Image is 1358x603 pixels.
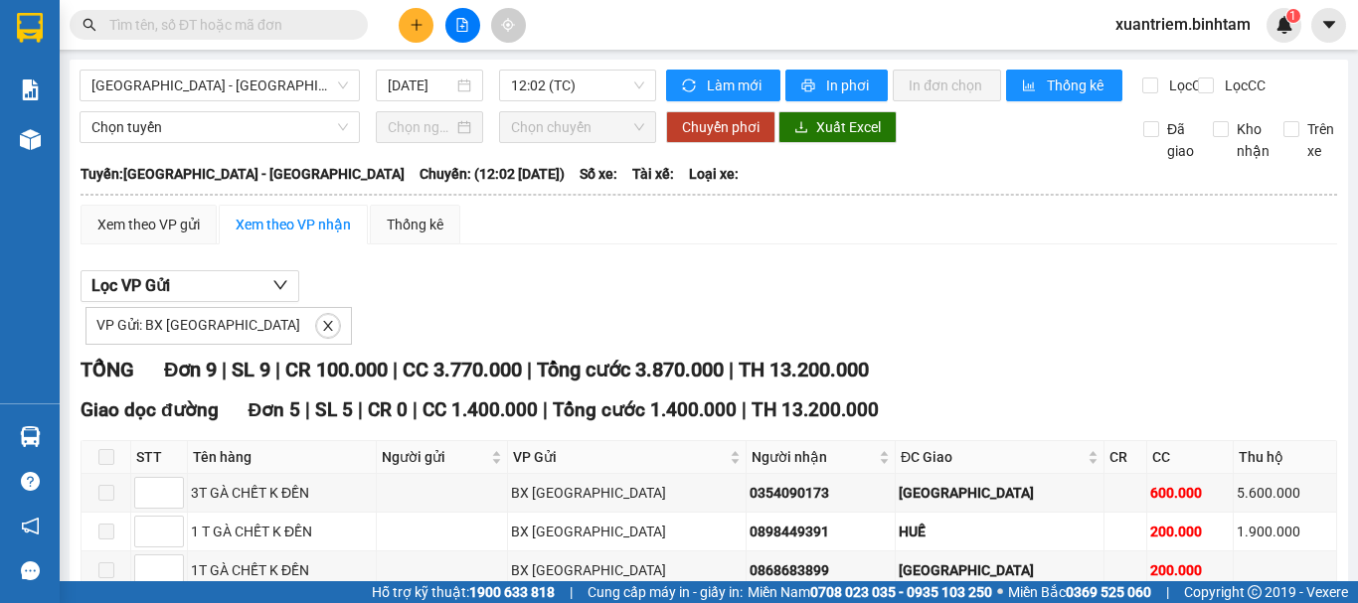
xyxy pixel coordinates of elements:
div: 1 T GÀ CHẾT K ĐỀN [191,521,373,542]
span: xuantriem.binhtam [1100,12,1267,37]
button: plus [399,8,433,43]
span: | [729,358,734,381]
span: CR 100.000 [285,358,388,381]
span: Tổng cước 3.870.000 [537,358,724,381]
button: bar-chartThống kê [1006,70,1122,101]
span: | [393,358,398,381]
div: BX [GEOGRAPHIC_DATA] [511,482,743,504]
span: | [305,398,310,421]
span: Tổng cước 1.400.000 [553,398,737,421]
span: | [527,358,532,381]
span: TH 13.200.000 [739,358,869,381]
span: Đơn 9 [164,358,217,381]
span: CC 1.400.000 [423,398,538,421]
div: Xem theo VP nhận [236,214,351,235]
img: warehouse-icon [20,129,41,150]
span: | [570,581,573,603]
span: Cung cấp máy in - giấy in: [588,581,743,603]
span: file-add [455,18,469,32]
img: logo-vxr [17,13,43,43]
span: question-circle [21,472,40,491]
span: printer [801,78,818,94]
button: close [316,314,340,338]
span: plus [410,18,424,32]
span: | [1166,581,1169,603]
b: Tuyến: [GEOGRAPHIC_DATA] - [GEOGRAPHIC_DATA] [81,166,405,182]
div: Thống kê [387,214,443,235]
div: 1.900.000 [1237,521,1333,542]
span: aim [501,18,515,32]
strong: 1900 633 818 [469,584,555,600]
div: 200.000 [1150,559,1230,581]
input: Chọn ngày [388,116,453,138]
span: Số xe: [580,163,617,185]
span: download [794,120,808,136]
span: | [222,358,227,381]
strong: 0708 023 035 - 0935 103 250 [810,584,992,600]
button: aim [491,8,526,43]
span: Người nhận [752,446,875,468]
span: TỔNG [81,358,134,381]
span: Loại xe: [689,163,739,185]
span: SL 5 [315,398,353,421]
button: file-add [445,8,480,43]
button: Chuyển phơi [666,111,775,143]
div: BX [GEOGRAPHIC_DATA] [511,559,743,581]
span: caret-down [1320,16,1338,34]
span: Chuyến: (12:02 [DATE]) [420,163,565,185]
span: Miền Nam [748,581,992,603]
th: Thu hộ [1234,441,1337,474]
span: Miền Bắc [1008,581,1151,603]
img: solution-icon [20,79,41,100]
th: Tên hàng [188,441,377,474]
span: Trên xe [1299,118,1342,162]
span: Lọc VP Gửi [91,273,170,298]
button: caret-down [1311,8,1346,43]
span: Chọn tuyến [91,112,348,142]
button: syncLàm mới [666,70,780,101]
span: | [275,358,280,381]
span: | [413,398,418,421]
span: Giao dọc đường [81,398,219,421]
th: CR [1104,441,1147,474]
span: Đã giao [1159,118,1202,162]
button: printerIn phơi [785,70,888,101]
span: Thống kê [1047,75,1106,96]
div: 1T GÀ CHẾT K ĐỀN [191,559,373,581]
div: 600.000 [1150,482,1230,504]
span: bar-chart [1022,78,1039,94]
span: VP Gửi: BX [GEOGRAPHIC_DATA] [96,317,300,333]
span: Đơn 5 [249,398,301,421]
div: 3T GÀ CHẾT K ĐỀN [191,482,373,504]
span: message [21,561,40,580]
span: 1 [1289,9,1296,23]
div: BX [GEOGRAPHIC_DATA] [511,521,743,542]
span: ⚪️ [997,588,1003,596]
div: 5.600.000 [1237,482,1333,504]
span: Xuất Excel [816,116,881,138]
span: TH 13.200.000 [752,398,879,421]
button: downloadXuất Excel [778,111,897,143]
td: BX Quảng Ngãi [508,551,747,590]
span: Kho nhận [1229,118,1277,162]
span: sync [682,78,699,94]
span: CR 0 [368,398,408,421]
div: 0898449391 [750,521,892,542]
div: [GEOGRAPHIC_DATA] [899,559,1101,581]
img: warehouse-icon [20,426,41,447]
span: Hỗ trợ kỹ thuật: [372,581,555,603]
div: Xem theo VP gửi [97,214,200,235]
span: Quảng Ngãi - Hà Nội [91,71,348,100]
input: 14/09/2025 [388,75,453,96]
span: Chọn chuyến [511,112,644,142]
span: Người gửi [382,446,487,468]
sup: 1 [1286,9,1300,23]
span: ĐC Giao [901,446,1084,468]
span: | [358,398,363,421]
span: SL 9 [232,358,270,381]
span: down [272,277,288,293]
div: 0354090173 [750,482,892,504]
strong: 0369 525 060 [1066,584,1151,600]
span: Lọc CC [1217,75,1269,96]
div: 200.000 [1150,521,1230,542]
